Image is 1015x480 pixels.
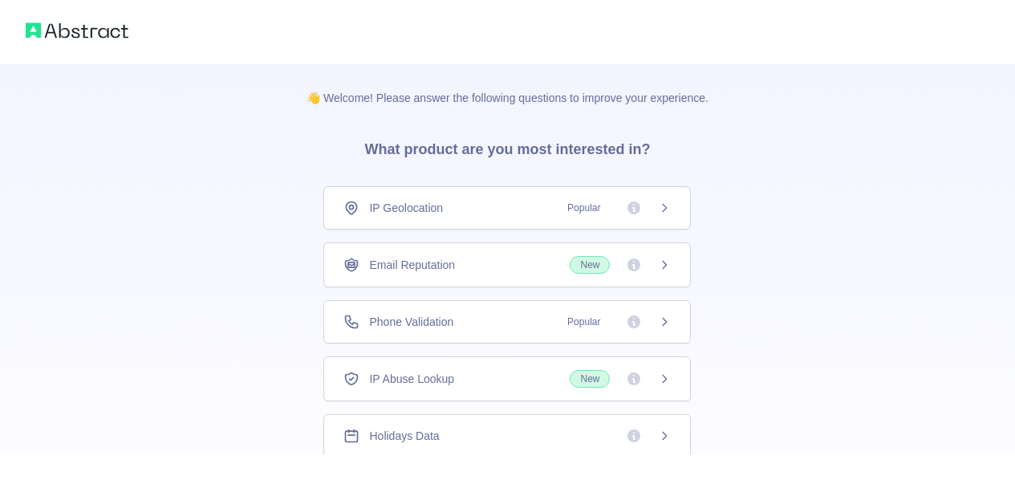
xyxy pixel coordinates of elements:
[369,314,453,330] span: Phone Validation
[558,200,610,216] span: Popular
[369,428,439,444] span: Holidays Data
[26,19,128,42] img: Abstract logo
[570,256,610,274] span: New
[339,106,676,186] h3: What product are you most interested in?
[369,200,443,216] span: IP Geolocation
[369,257,455,273] span: Email Reputation
[369,371,454,387] span: IP Abuse Lookup
[570,370,610,388] span: New
[558,314,610,330] span: Popular
[281,64,734,106] p: 👋 Welcome! Please answer the following questions to improve your experience.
